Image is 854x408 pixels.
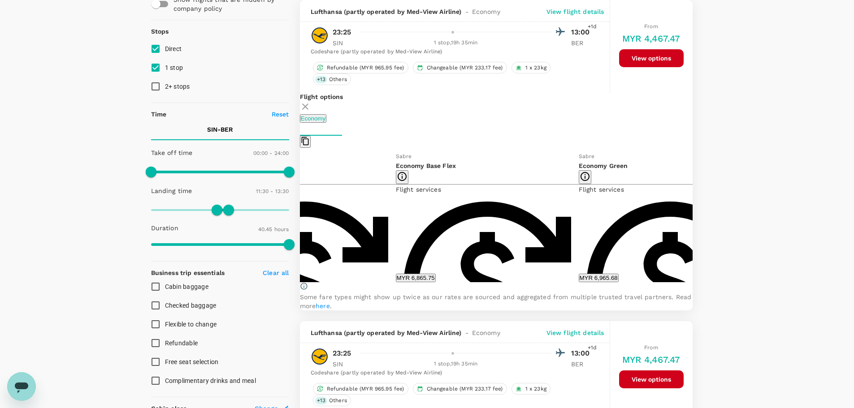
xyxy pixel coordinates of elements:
[622,352,681,367] h6: MYR 4,467.47
[165,321,217,328] span: Flexible to change
[258,226,289,232] span: 40.45 hours
[165,358,219,365] span: Free seat selection
[313,73,351,85] div: +13Others
[571,348,594,359] p: 13:00
[325,397,351,404] span: Others
[579,274,619,282] button: MYR 6,965.68
[165,64,183,71] span: 1 stop
[300,292,693,310] p: Some fare types might show up twice as our rates are sourced and aggregated from multiple trusted...
[619,49,684,67] button: View options
[644,23,658,30] span: From
[522,64,550,72] span: 1 x 23kg
[256,188,289,194] span: 11:30 - 13:30
[396,161,579,170] p: Economy Base Flex
[213,161,396,170] p: Economy Base
[323,385,408,393] span: Refundable (MYR 965.95 fee)
[462,328,472,337] span: -
[207,125,233,134] p: SIN - BER
[311,47,594,56] div: Codeshare (partly operated by Med-View Airline)
[619,370,684,388] button: View options
[546,7,604,16] p: View flight details
[165,302,217,309] span: Checked baggage
[272,110,289,119] p: Reset
[263,268,289,277] p: Clear all
[333,348,351,359] p: 23:25
[462,7,472,16] span: -
[300,92,693,101] p: Flight options
[315,76,327,83] span: + 13
[313,62,408,73] div: Refundable (MYR 965.95 fee)
[588,344,597,352] span: +1d
[472,328,500,337] span: Economy
[165,83,190,90] span: 2+ stops
[165,45,182,52] span: Direct
[165,283,208,290] span: Cabin baggage
[579,161,762,170] p: Economy Green
[151,148,193,157] p: Take off time
[522,385,550,393] span: 1 x 23kg
[7,372,36,401] iframe: Button to launch messaging window
[423,385,507,393] span: Changeable (MYR 233.17 fee)
[579,153,595,159] span: Sabre
[571,360,594,369] p: BER
[311,26,329,44] img: LH
[333,27,351,38] p: 23:25
[644,344,658,351] span: From
[396,153,412,159] span: Sabre
[313,383,408,395] div: Refundable (MYR 965.95 fee)
[360,360,551,369] div: 1 stop , 19h 35min
[413,383,507,395] div: Changeable (MYR 233.17 fee)
[313,395,351,406] div: +13Others
[315,397,327,404] span: + 13
[360,39,551,47] div: 1 stop , 19h 35min
[333,39,355,47] p: SIN
[311,369,594,378] div: Codeshare (partly operated by Med-View Airline)
[512,383,551,395] div: 1 x 23kg
[165,339,198,347] span: Refundable
[253,150,289,156] span: 00:00 - 24:00
[311,7,462,16] span: Lufthansa (partly operated by Med-View Airline)
[151,223,178,232] p: Duration
[622,31,681,46] h6: MYR 4,467.47
[571,27,594,38] p: 13:00
[333,360,355,369] p: SIN
[396,274,436,282] button: MYR 6,865.75
[151,269,225,276] strong: Business trip essentials
[472,7,500,16] span: Economy
[151,110,167,119] p: Time
[571,39,594,47] p: BER
[512,62,551,73] div: 1 x 23kg
[396,186,441,193] span: Flight services
[423,64,507,72] span: Changeable (MYR 233.17 fee)
[323,64,408,72] span: Refundable (MYR 965.95 fee)
[311,328,462,337] span: Lufthansa (partly operated by Med-View Airline)
[588,22,597,31] span: +1d
[151,28,169,35] strong: Stops
[165,377,256,384] span: Complimentary drinks and meal
[300,114,327,123] button: Economy
[413,62,507,73] div: Changeable (MYR 233.17 fee)
[311,348,329,365] img: LH
[546,328,604,337] p: View flight details
[325,76,351,83] span: Others
[151,186,192,195] p: Landing time
[316,302,330,309] a: here
[579,186,624,193] span: Flight services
